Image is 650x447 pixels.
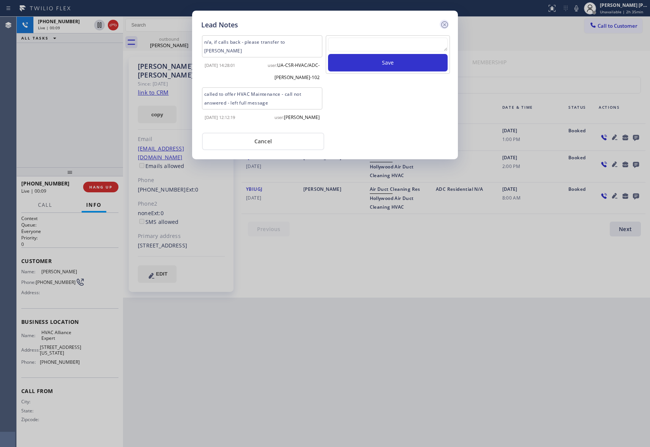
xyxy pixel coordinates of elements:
[202,133,324,150] button: Cancel
[205,62,235,68] span: [DATE] 14:28:01
[202,35,322,57] div: n/a, if calls back - please transfer to [PERSON_NAME]
[328,54,448,71] button: Save
[205,114,235,120] span: [DATE] 12:12:19
[202,87,322,109] div: called to offer HVAC Maintenance - call not answered - left full message
[284,114,320,120] span: [PERSON_NAME]
[275,114,284,120] span: user:
[268,62,277,68] span: user:
[275,62,320,81] span: UA-CSR-HVAC/ADC-[PERSON_NAME]-102
[201,20,238,30] h5: Lead Notes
